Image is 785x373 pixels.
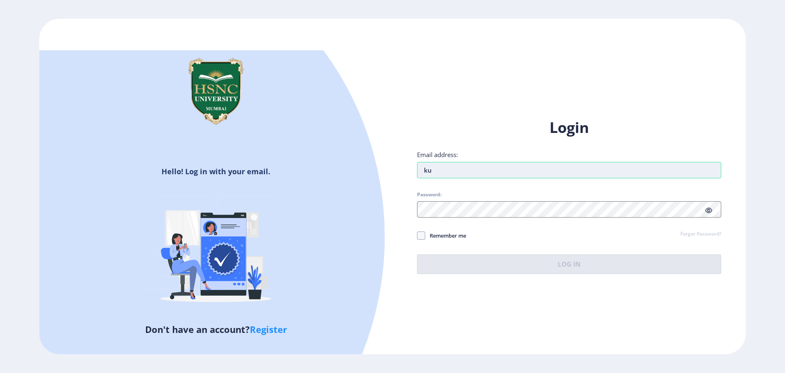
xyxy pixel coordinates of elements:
h5: Don't have an account? [45,323,386,336]
input: Email address [417,162,721,178]
h1: Login [417,118,721,137]
label: Email address: [417,151,458,159]
a: Forgot Password? [680,231,721,238]
a: Register [250,323,287,335]
button: Log In [417,254,721,274]
label: Password: [417,191,442,198]
span: Remember me [425,231,466,240]
img: hsnc.png [175,50,257,132]
img: Verified-rafiki.svg [144,180,287,323]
